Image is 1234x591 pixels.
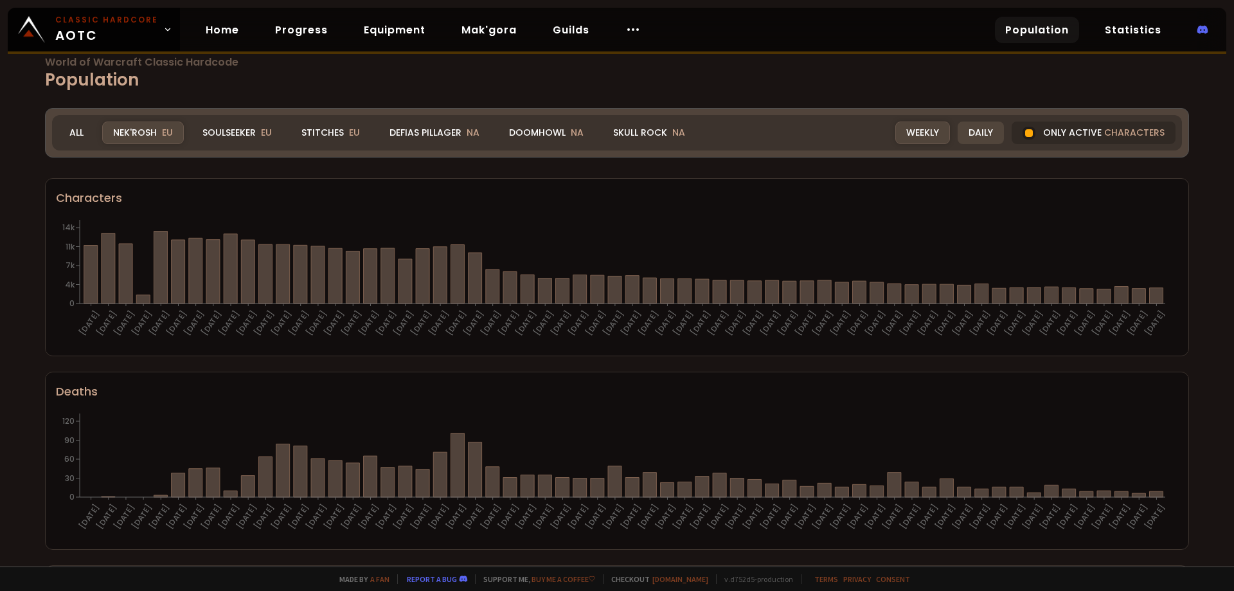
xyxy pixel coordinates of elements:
span: EU [162,126,173,139]
text: [DATE] [950,502,975,531]
div: Only active [1012,122,1176,144]
tspan: 120 [62,415,75,426]
a: Buy me a coffee [532,574,595,584]
tspan: 11k [66,241,75,252]
a: a fan [370,574,389,584]
text: [DATE] [129,502,154,531]
a: Consent [876,574,910,584]
text: [DATE] [793,309,818,338]
text: [DATE] [164,309,189,338]
small: Classic Hardcore [55,14,158,26]
a: Classic HardcoreAOTC [8,8,180,51]
a: Privacy [843,574,871,584]
text: [DATE] [1072,502,1097,531]
text: [DATE] [1037,309,1062,338]
text: [DATE] [76,502,102,531]
text: [DATE] [670,309,695,338]
text: [DATE] [94,502,120,531]
text: [DATE] [723,502,748,531]
span: AOTC [55,14,158,45]
text: [DATE] [636,502,661,531]
h1: Population [45,57,1189,93]
div: Soulseeker [192,122,283,144]
text: [DATE] [566,309,591,338]
text: [DATE] [199,309,224,338]
text: [DATE] [409,309,434,338]
text: [DATE] [1090,502,1115,531]
text: [DATE] [636,309,661,338]
tspan: 0 [69,491,75,502]
tspan: 4k [65,279,75,290]
text: [DATE] [845,502,870,531]
text: [DATE] [793,502,818,531]
text: [DATE] [251,309,276,338]
div: Defias Pillager [379,122,490,144]
text: [DATE] [321,309,346,338]
text: [DATE] [181,502,206,531]
text: [DATE] [496,309,521,338]
div: Doomhowl [498,122,595,144]
text: [DATE] [181,309,206,338]
text: [DATE] [234,502,259,531]
text: [DATE] [985,309,1010,338]
span: EU [261,126,272,139]
text: [DATE] [129,309,154,338]
text: [DATE] [775,309,800,338]
text: [DATE] [898,309,923,338]
text: [DATE] [933,309,958,338]
text: [DATE] [287,502,312,531]
text: [DATE] [112,502,137,531]
text: [DATE] [548,309,573,338]
text: [DATE] [618,502,643,531]
text: [DATE] [985,502,1010,531]
text: [DATE] [1142,502,1167,531]
text: [DATE] [443,502,469,531]
text: [DATE] [810,502,836,531]
text: [DATE] [584,502,609,531]
a: [DOMAIN_NAME] [652,574,708,584]
text: [DATE] [531,502,556,531]
text: [DATE] [758,309,783,338]
span: characters [1104,126,1165,140]
text: [DATE] [391,502,416,531]
tspan: 7k [66,260,75,271]
text: [DATE] [356,309,381,338]
span: EU [349,126,360,139]
text: [DATE] [147,502,172,531]
text: [DATE] [269,502,294,531]
text: [DATE] [234,309,259,338]
text: [DATE] [443,309,469,338]
text: [DATE] [706,309,731,338]
div: All [58,122,94,144]
text: [DATE] [618,309,643,338]
text: [DATE] [898,502,923,531]
span: Checkout [603,574,708,584]
text: [DATE] [356,502,381,531]
div: Characters [56,189,1178,206]
text: [DATE] [1037,502,1062,531]
text: [DATE] [304,502,329,531]
text: [DATE] [339,309,364,338]
a: Home [195,17,249,43]
tspan: 30 [65,473,75,484]
text: [DATE] [601,502,626,531]
text: [DATE] [1125,309,1150,338]
text: [DATE] [304,309,329,338]
text: [DATE] [1142,309,1167,338]
div: Stitches [291,122,371,144]
text: [DATE] [461,309,486,338]
text: [DATE] [1020,502,1045,531]
text: [DATE] [478,309,503,338]
text: [DATE] [881,309,906,338]
text: [DATE] [164,502,189,531]
text: [DATE] [863,309,888,338]
text: [DATE] [217,502,242,531]
a: Progress [265,17,338,43]
text: [DATE] [706,502,731,531]
text: [DATE] [94,309,120,338]
text: [DATE] [758,502,783,531]
text: [DATE] [1020,309,1045,338]
text: [DATE] [863,502,888,531]
text: [DATE] [950,309,975,338]
text: [DATE] [1072,309,1097,338]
